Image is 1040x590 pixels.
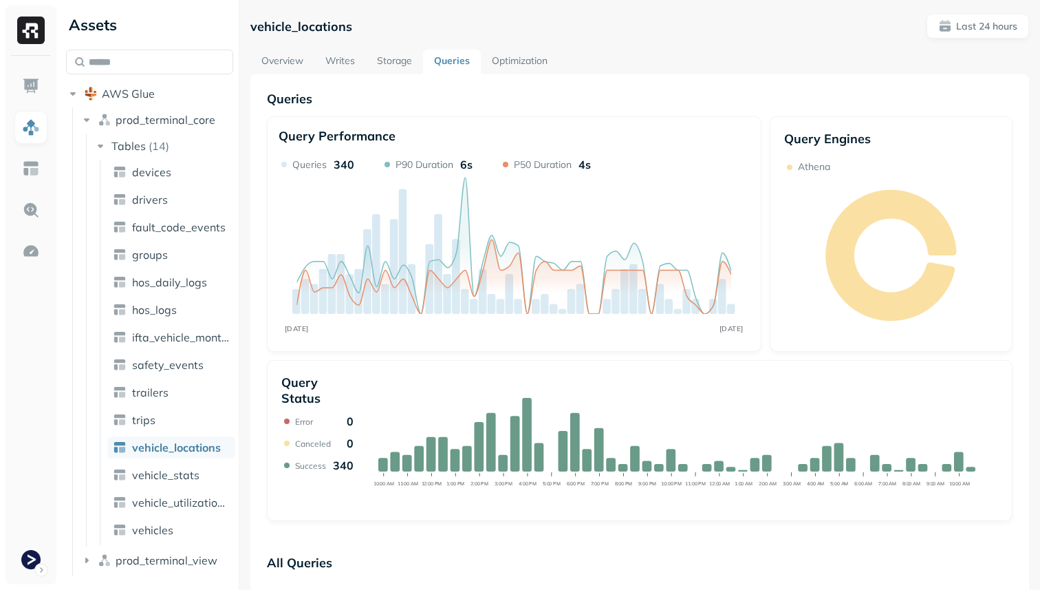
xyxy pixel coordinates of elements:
p: Queries [292,158,327,171]
a: drivers [107,189,235,211]
a: hos_daily_logs [107,271,235,293]
a: Overview [250,50,314,74]
img: Terminal [21,550,41,569]
span: groups [132,248,168,262]
span: vehicle_utilization_day [132,496,230,509]
img: Dashboard [22,77,40,95]
span: hos_daily_logs [132,275,207,289]
a: vehicle_locations [107,436,235,459]
a: safety_events [107,354,235,376]
tspan: 5:00 PM [543,481,561,487]
p: Success [295,461,326,471]
span: ifta_vehicle_months [132,330,230,344]
a: devices [107,161,235,183]
a: Queries [423,50,481,74]
tspan: 2:00 AM [759,481,777,487]
button: AWS Glue [66,83,233,105]
span: trips [132,413,155,427]
p: Error [295,417,313,427]
a: fault_code_events [107,216,235,238]
p: Last 24 hours [956,20,1017,33]
img: table [113,248,127,262]
span: fault_code_events [132,220,226,234]
tspan: [DATE] [285,324,309,333]
img: table [113,468,127,482]
a: vehicle_utilization_day [107,492,235,514]
a: vehicle_stats [107,464,235,486]
span: safety_events [132,358,204,372]
img: table [113,523,127,537]
a: groups [107,244,235,266]
tspan: 8:00 AM [902,481,920,487]
img: Assets [22,118,40,136]
p: Query Engines [784,131,998,147]
tspan: [DATE] [719,324,744,333]
tspan: 1:00 AM [735,481,752,487]
span: hos_logs [132,303,177,317]
p: 340 [334,158,354,171]
tspan: 2:00 PM [470,481,488,487]
img: table [113,193,127,207]
img: table [113,358,127,372]
tspan: 6:00 PM [567,481,585,487]
tspan: 11:00 PM [685,481,706,487]
span: devices [132,165,171,179]
tspan: 4:00 AM [807,481,825,487]
button: Tables(14) [94,135,235,157]
span: vehicle_stats [132,468,199,482]
a: hos_logs [107,299,235,321]
tspan: 12:00 PM [422,481,442,487]
p: Query Status [281,375,353,406]
span: vehicles [132,523,173,537]
tspan: 10:00 PM [662,481,682,487]
tspan: 9:00 PM [639,481,657,487]
span: AWS Glue [102,87,155,101]
img: namespace [98,554,111,567]
tspan: 9:00 AM [927,481,944,487]
p: 0 [347,414,354,428]
p: 6s [460,158,473,171]
p: ( 14 ) [149,139,169,153]
tspan: 10:00 AM [949,481,970,487]
tspan: 11:00 AM [398,481,418,487]
p: Athena [798,160,830,173]
img: Optimization [22,242,40,260]
img: table [113,386,127,399]
p: Query Performance [279,128,396,144]
span: Tables [111,139,146,153]
img: table [113,220,127,234]
p: vehicle_locations [250,19,352,34]
tspan: 3:00 AM [783,481,801,487]
img: namespace [98,113,111,127]
span: prod_terminal_core [116,113,215,127]
tspan: 1:00 PM [447,481,465,487]
a: Optimization [481,50,559,74]
img: table [113,496,127,509]
tspan: 3:00 PM [495,481,512,487]
tspan: 10:00 AM [373,481,394,487]
tspan: 7:00 PM [591,481,609,487]
a: Writes [314,50,366,74]
p: 340 [333,459,354,472]
p: Queries [267,91,1012,107]
button: prod_terminal_view [80,549,234,571]
a: vehicles [107,519,235,541]
p: Canceled [295,439,331,449]
tspan: 4:00 PM [519,481,537,487]
img: root [84,87,98,101]
span: drivers [132,193,168,207]
span: prod_terminal_view [116,554,217,567]
a: trips [107,409,235,431]
img: table [113,275,127,289]
img: table [113,413,127,427]
a: ifta_vehicle_months [107,326,235,348]
img: table [113,441,127,454]
tspan: 7:00 AM [878,481,896,487]
button: prod_terminal_core [80,109,234,131]
div: Assets [66,14,233,36]
button: Last 24 hours [927,14,1029,39]
img: table [113,330,127,344]
img: table [113,303,127,317]
p: 4s [578,158,591,171]
tspan: 12:00 AM [709,481,730,487]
